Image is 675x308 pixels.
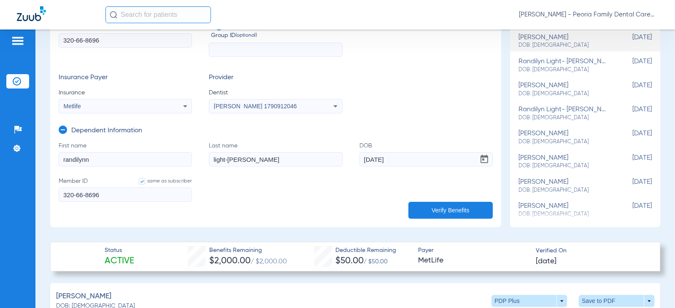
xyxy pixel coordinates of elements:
span: Deductible Remaining [335,246,396,255]
input: First name [59,152,192,166]
button: PDP Plus [491,295,567,307]
div: [PERSON_NAME] [518,34,610,49]
span: [PERSON_NAME] 1790912046 [214,103,297,110]
span: DOB: [DEMOGRAPHIC_DATA] [518,138,610,146]
span: / $50.00 [364,259,388,265]
div: [PERSON_NAME] [518,202,610,218]
span: [PERSON_NAME] [56,291,111,302]
span: [PERSON_NAME] - Peoria Family Dental Care [519,11,658,19]
span: [DATE] [610,202,652,218]
span: [DATE] [610,34,652,49]
span: [DATE] [610,130,652,145]
label: Member ID [59,177,192,202]
small: (optional) [235,31,257,40]
label: Last name [209,142,342,166]
div: [PERSON_NAME] [518,82,610,97]
span: DOB: [DEMOGRAPHIC_DATA] [518,42,610,49]
span: Metlife [64,103,81,110]
span: DOB: [DEMOGRAPHIC_DATA] [518,114,610,122]
span: Group ID [211,31,342,40]
span: Status [105,246,134,255]
span: DOB: [DEMOGRAPHIC_DATA] [518,162,610,170]
input: Member ID [59,33,192,48]
span: Verified On [536,246,646,255]
div: randilyn light- [PERSON_NAME] [518,106,610,121]
span: [DATE] [610,154,652,170]
button: Open calendar [476,151,493,168]
button: Save to PDF [579,295,654,307]
div: randilyn light- [PERSON_NAME] [518,58,610,73]
span: Benefits Remaining [209,246,287,255]
input: Search for patients [105,6,211,23]
div: [PERSON_NAME] [518,154,610,170]
span: [DATE] [536,256,556,267]
span: $2,000.00 [209,257,251,265]
input: DOBOpen calendar [359,152,493,166]
span: DOB: [DEMOGRAPHIC_DATA] [518,187,610,194]
input: Member IDsame as subscriber [59,187,192,202]
input: Last name [209,152,342,166]
span: [DATE] [610,82,652,97]
img: hamburger-icon [11,36,24,46]
label: same as subscriber [130,177,192,185]
span: $50.00 [335,257,364,265]
div: [PERSON_NAME] [518,178,610,194]
button: Verify Benefits [408,202,493,219]
label: DOB [359,142,493,166]
span: DOB: [DEMOGRAPHIC_DATA] [518,66,610,74]
span: Active [105,255,134,267]
span: [DATE] [610,58,652,73]
h3: Provider [209,74,342,82]
span: DOB: [DEMOGRAPHIC_DATA] [518,90,610,98]
label: Member ID [59,23,192,57]
h3: Insurance Payer [59,74,192,82]
span: Insurance [59,88,192,97]
span: Dentist [209,88,342,97]
span: Payer [418,246,529,255]
span: MetLife [418,255,529,266]
label: First name [59,142,192,166]
img: Search Icon [110,11,117,19]
span: [DATE] [610,106,652,121]
img: Zuub Logo [17,6,46,21]
span: [DATE] [610,178,652,194]
div: [PERSON_NAME] [518,130,610,145]
span: / $2,000.00 [251,258,287,265]
h3: Dependent Information [71,127,142,135]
